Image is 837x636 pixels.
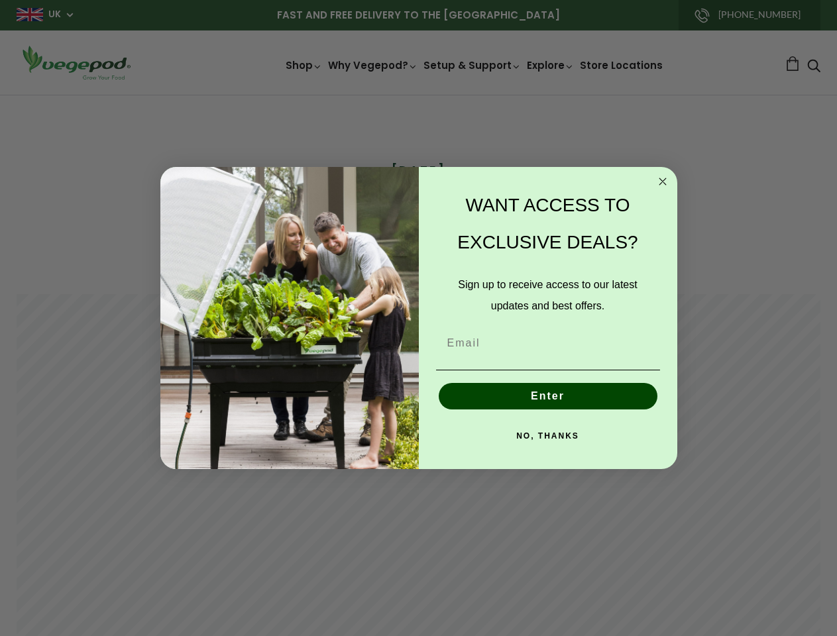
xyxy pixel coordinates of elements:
[436,423,660,449] button: NO, THANKS
[458,279,637,311] span: Sign up to receive access to our latest updates and best offers.
[436,330,660,356] input: Email
[457,195,638,252] span: WANT ACCESS TO EXCLUSIVE DEALS?
[439,383,657,409] button: Enter
[160,167,419,470] img: e9d03583-1bb1-490f-ad29-36751b3212ff.jpeg
[655,174,671,189] button: Close dialog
